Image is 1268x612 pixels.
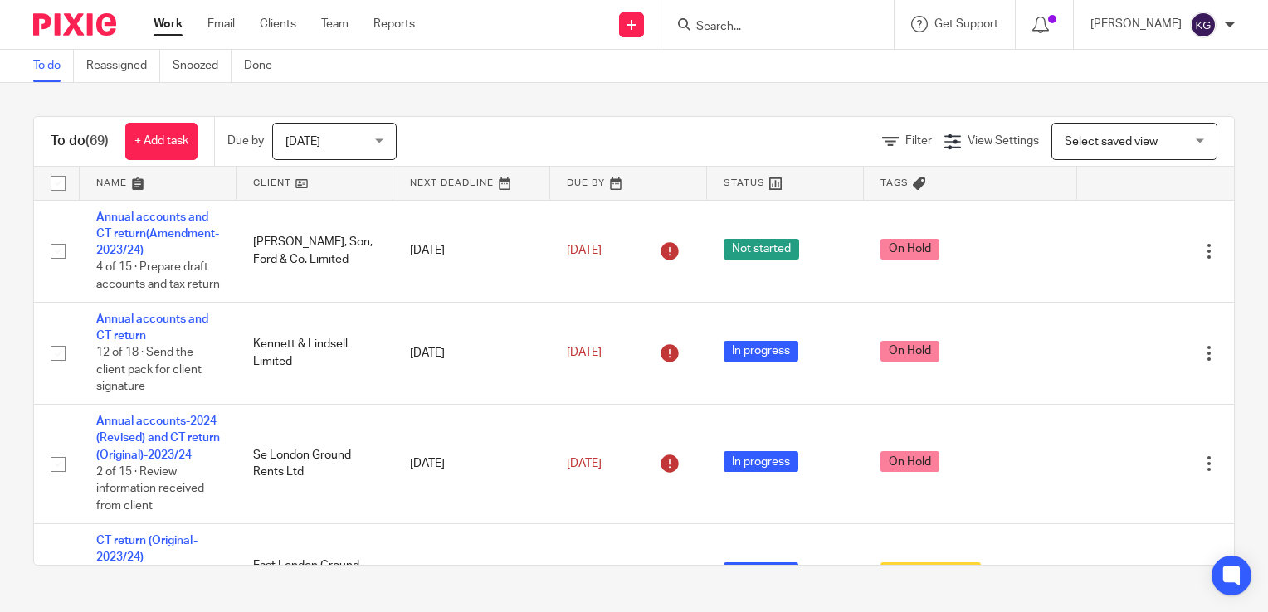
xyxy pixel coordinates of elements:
[724,341,798,362] span: In progress
[393,302,550,404] td: [DATE]
[373,16,415,32] a: Reports
[724,451,798,472] span: In progress
[567,347,602,359] span: [DATE]
[96,415,220,461] a: Annual accounts-2024 (Revised) and CT return (Original)-2023/24
[1190,12,1217,38] img: svg%3E
[96,535,198,563] a: CT return (Original-2023/24)
[96,313,208,342] a: Annual accounts and CT return
[880,341,939,362] span: On Hold
[51,133,109,150] h1: To do
[125,123,198,160] a: + Add task
[244,50,285,82] a: Done
[96,347,202,392] span: 12 of 18 · Send the client pack for client signature
[260,16,296,32] a: Clients
[86,50,160,82] a: Reassigned
[724,239,799,260] span: Not started
[567,458,602,469] span: [DATE]
[237,200,393,302] td: [PERSON_NAME], Son, Ford & Co. Limited
[880,451,939,472] span: On Hold
[567,245,602,256] span: [DATE]
[96,262,220,291] span: 4 of 15 · Prepare draft accounts and tax return
[96,211,219,257] a: Annual accounts and CT return(Amendment-2023/24)
[96,466,204,512] span: 2 of 15 · Review information received from client
[1090,16,1182,32] p: [PERSON_NAME]
[85,134,109,148] span: (69)
[207,16,235,32] a: Email
[934,18,998,30] span: Get Support
[1065,136,1158,148] span: Select saved view
[393,404,550,523] td: [DATE]
[285,136,320,148] span: [DATE]
[173,50,232,82] a: Snoozed
[321,16,349,32] a: Team
[237,404,393,523] td: Se London Ground Rents Ltd
[33,13,116,36] img: Pixie
[695,20,844,35] input: Search
[968,135,1039,147] span: View Settings
[880,239,939,260] span: On Hold
[227,133,264,149] p: Due by
[237,302,393,404] td: Kennett & Lindsell Limited
[880,562,981,583] span: In review (client)
[154,16,183,32] a: Work
[724,562,798,583] span: In progress
[33,50,74,82] a: To do
[880,178,909,187] span: Tags
[393,200,550,302] td: [DATE]
[905,135,932,147] span: Filter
